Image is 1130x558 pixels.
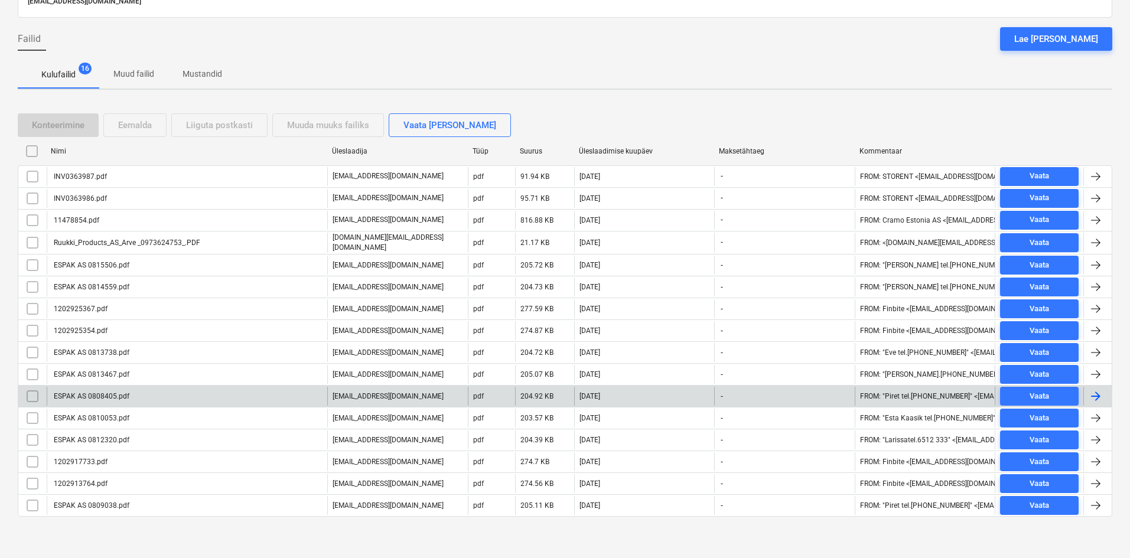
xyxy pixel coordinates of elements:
[579,147,710,155] div: Üleslaadimise kuupäev
[520,348,553,357] div: 204.72 KB
[183,68,222,80] p: Mustandid
[52,436,129,444] div: ESPAK AS 0812320.pdf
[719,457,724,467] span: -
[1030,169,1049,183] div: Vaata
[52,501,129,510] div: ESPAK AS 0809038.pdf
[1030,455,1049,469] div: Vaata
[579,370,600,378] div: [DATE]
[473,458,484,466] div: pdf
[52,414,129,422] div: ESPAK AS 0810053.pdf
[332,147,463,155] div: Üleslaadija
[579,239,600,247] div: [DATE]
[333,370,444,380] p: [EMAIL_ADDRESS][DOMAIN_NAME]
[52,392,129,400] div: ESPAK AS 0808405.pdf
[1000,409,1079,428] button: Vaata
[1000,452,1079,471] button: Vaata
[333,304,444,314] p: [EMAIL_ADDRESS][DOMAIN_NAME]
[520,501,553,510] div: 205.11 KB
[719,171,724,181] span: -
[579,501,600,510] div: [DATE]
[473,305,484,313] div: pdf
[1000,321,1079,340] button: Vaata
[520,216,553,224] div: 816.88 KB
[1071,501,1130,558] div: Vestlusvidin
[1000,299,1079,318] button: Vaata
[473,239,484,247] div: pdf
[333,215,444,225] p: [EMAIL_ADDRESS][DOMAIN_NAME]
[719,370,724,380] span: -
[41,68,76,81] p: Kulufailid
[719,413,724,423] span: -
[1000,167,1079,186] button: Vaata
[719,391,724,402] span: -
[1030,191,1049,205] div: Vaata
[579,436,600,444] div: [DATE]
[1030,390,1049,403] div: Vaata
[113,68,154,80] p: Muud failid
[719,348,724,358] span: -
[1000,343,1079,362] button: Vaata
[389,113,511,137] button: Vaata [PERSON_NAME]
[333,260,444,270] p: [EMAIL_ADDRESS][DOMAIN_NAME]
[1000,365,1079,384] button: Vaata
[1030,213,1049,227] div: Vaata
[333,171,444,181] p: [EMAIL_ADDRESS][DOMAIN_NAME]
[473,436,484,444] div: pdf
[473,172,484,181] div: pdf
[719,501,724,511] span: -
[520,479,553,488] div: 274.56 KB
[333,282,444,292] p: [EMAIL_ADDRESS][DOMAIN_NAME]
[473,479,484,488] div: pdf
[579,305,600,313] div: [DATE]
[52,261,129,269] div: ESPAK AS 0815506.pdf
[473,348,484,357] div: pdf
[52,305,108,313] div: 1202925367.pdf
[52,370,129,378] div: ESPAK AS 0813467.pdf
[520,239,549,247] div: 21.17 KB
[333,413,444,423] p: [EMAIL_ADDRESS][DOMAIN_NAME]
[1014,31,1098,47] div: Lae [PERSON_NAME]
[1030,259,1049,272] div: Vaata
[579,458,600,466] div: [DATE]
[52,348,129,357] div: ESPAK AS 0813738.pdf
[520,147,569,155] div: Suurus
[1030,236,1049,250] div: Vaata
[473,370,484,378] div: pdf
[1000,474,1079,493] button: Vaata
[1000,27,1112,51] button: Lae [PERSON_NAME]
[1030,477,1049,491] div: Vaata
[403,118,496,133] div: Vaata [PERSON_NAME]
[52,239,200,247] div: Ruukki_Products_AS_Arve _0973624753_.PDF
[1030,433,1049,447] div: Vaata
[333,193,444,203] p: [EMAIL_ADDRESS][DOMAIN_NAME]
[52,216,99,224] div: 11478854.pdf
[473,194,484,203] div: pdf
[52,283,129,291] div: ESPAK AS 0814559.pdf
[473,283,484,291] div: pdf
[579,479,600,488] div: [DATE]
[520,414,553,422] div: 203.57 KB
[719,282,724,292] span: -
[1030,280,1049,294] div: Vaata
[79,63,92,74] span: 16
[333,457,444,467] p: [EMAIL_ADDRESS][DOMAIN_NAME]
[1000,256,1079,275] button: Vaata
[333,348,444,358] p: [EMAIL_ADDRESS][DOMAIN_NAME]
[473,147,510,155] div: Tüüp
[333,501,444,511] p: [EMAIL_ADDRESS][DOMAIN_NAME]
[719,260,724,270] span: -
[1000,430,1079,449] button: Vaata
[1030,499,1049,513] div: Vaata
[520,370,553,378] div: 205.07 KB
[579,216,600,224] div: [DATE]
[333,435,444,445] p: [EMAIL_ADDRESS][DOMAIN_NAME]
[52,194,107,203] div: INV0363986.pdf
[579,414,600,422] div: [DATE]
[51,147,323,155] div: Nimi
[1000,496,1079,515] button: Vaata
[859,147,991,155] div: Kommentaar
[1030,368,1049,381] div: Vaata
[1000,211,1079,230] button: Vaata
[473,216,484,224] div: pdf
[719,435,724,445] span: -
